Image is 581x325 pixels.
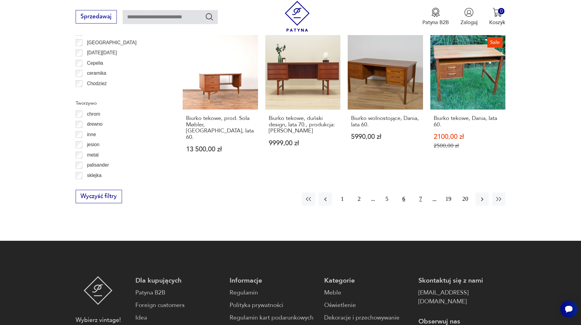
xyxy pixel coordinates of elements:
h3: Biurko wolnostojące, Dania, lata 60. [351,115,420,128]
button: 2 [353,193,366,206]
p: 2100,00 zł [434,134,502,140]
button: 7 [414,193,427,206]
h3: Biurko tekowe, duński design, lata 70., produkcja: [PERSON_NAME] [269,115,337,134]
button: 20 [459,193,472,206]
p: Ćmielów [87,90,105,98]
p: Tworzywo [76,99,165,107]
img: Ikona medalu [431,8,440,17]
p: 2500,00 zł [434,143,502,149]
p: Cepelia [87,59,103,67]
p: chrom [87,110,100,118]
a: Dekoracje i przechowywanie [324,313,411,322]
a: Regulamin [230,288,317,297]
img: Ikonka użytkownika [464,8,474,17]
div: 0 [498,8,504,14]
a: Biurko tekowe, duński design, lata 70., produkcja: DaniaBiurko tekowe, duński design, lata 70., p... [265,34,341,167]
p: [GEOGRAPHIC_DATA] [87,39,136,47]
a: Oświetlenie [324,301,411,310]
a: Sprzedawaj [76,15,117,20]
p: Wybierz vintage! [76,316,121,325]
p: Patyna B2B [422,19,449,26]
button: 1 [336,193,349,206]
a: Idea [135,313,222,322]
button: Sprzedawaj [76,10,117,23]
a: Ikona medaluPatyna B2B [422,8,449,26]
img: Patyna - sklep z meblami i dekoracjami vintage [282,1,313,32]
p: inne [87,131,96,139]
img: Patyna - sklep z meblami i dekoracjami vintage [84,276,113,305]
p: 5990,00 zł [351,134,420,140]
p: Chodzież [87,80,107,88]
a: SaleBiurko tekowe, Dania, lata 60.Biurko tekowe, Dania, lata 60.2100,00 zł2500,00 zł [430,34,506,167]
button: Wyczyść filtry [76,190,122,203]
h3: Biurko tekowe, Dania, lata 60. [434,115,502,128]
p: Dla kupujących [135,276,222,285]
a: Polityka prywatności [230,301,317,310]
a: Biurko wolnostojące, Dania, lata 60.Biurko wolnostojące, Dania, lata 60.5990,00 zł [348,34,423,167]
button: 19 [442,193,455,206]
iframe: Smartsupp widget button [560,301,577,318]
p: sklejka [87,172,102,179]
p: Kategorie [324,276,411,285]
a: Regulamin kart podarunkowych [230,313,317,322]
a: Foreign customers [135,301,222,310]
p: szkło [87,182,98,190]
p: Skontaktuj się z nami [418,276,505,285]
p: Informacje [230,276,317,285]
p: jesion [87,141,99,149]
a: Patyna B2B [135,288,222,297]
button: Szukaj [205,12,214,21]
img: Ikona koszyka [493,8,502,17]
p: ceramika [87,69,106,77]
a: Biurko tekowe, prod. Sola Møbler, Norwegia, lata 60.Biurko tekowe, prod. Sola Møbler, [GEOGRAPHIC... [183,34,258,167]
a: Meble [324,288,411,297]
p: 13 500,00 zł [186,146,255,153]
button: Patyna B2B [422,8,449,26]
p: palisander [87,161,109,169]
p: Koszyk [489,19,505,26]
button: 0Koszyk [489,8,505,26]
a: [EMAIL_ADDRESS][DOMAIN_NAME] [418,288,505,306]
button: Zaloguj [461,8,478,26]
p: [DATE][DATE] [87,49,117,57]
p: metal [87,151,99,159]
p: Zaloguj [461,19,478,26]
button: 5 [380,193,393,206]
h3: Biurko tekowe, prod. Sola Møbler, [GEOGRAPHIC_DATA], lata 60. [186,115,255,140]
button: 6 [397,193,410,206]
p: drewno [87,120,102,128]
p: 9999,00 zł [269,140,337,146]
